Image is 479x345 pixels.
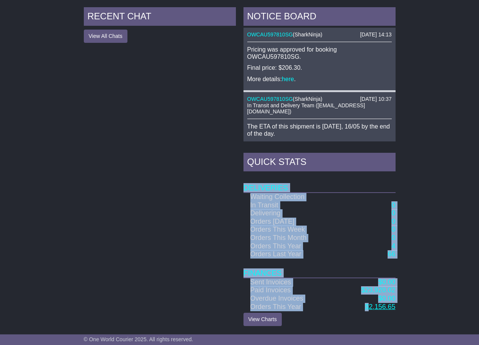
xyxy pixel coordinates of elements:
[84,30,127,43] button: View All Chats
[243,173,396,193] td: Deliveries
[382,295,395,302] span: 0.00
[365,303,395,310] a: $2,156.65
[247,31,293,38] a: OWCAU597810SG
[243,295,336,303] td: Overdue Invoices
[243,218,336,226] td: Orders [DATE]
[243,201,336,210] td: In Transit
[365,286,395,294] span: 23,920.02
[243,7,396,28] div: NOTICE BOARD
[84,336,193,342] span: © One World Courier 2025. All rights reserved.
[282,76,294,82] a: here
[391,234,395,241] a: 0
[247,102,365,115] span: In Transit and Delivery Team ([EMAIL_ADDRESS][DOMAIN_NAME])
[247,123,392,137] p: The ETA of this shipment is [DATE], 16/05 by the end of the day.
[243,278,336,287] td: Sent Invoices
[243,153,396,173] div: Quick Stats
[295,96,320,102] span: SharkNinja
[247,64,392,71] p: Final price: $206.30.
[382,278,395,286] span: 0.00
[243,226,336,234] td: Orders This Week
[360,31,391,38] div: [DATE] 14:13
[369,303,395,310] span: 2,156.65
[247,96,293,102] a: OWCAU597810SG
[361,286,395,294] a: $23,920.02
[391,218,395,225] a: 0
[391,209,395,217] a: 0
[247,96,392,102] div: ( )
[243,250,336,259] td: Orders Last Year
[243,313,282,326] a: View Charts
[391,201,395,209] a: 0
[360,96,391,102] div: [DATE] 10:37
[295,31,320,38] span: SharkNinja
[391,226,395,233] a: 0
[247,46,392,60] p: Pricing was approved for booking OWCAU597810SG.
[243,242,336,251] td: Orders This Year
[378,295,395,302] a: $0.00
[247,31,392,38] div: ( )
[391,242,395,250] a: 4
[243,286,336,295] td: Paid Invoices
[243,209,336,218] td: Delivering
[243,193,336,201] td: Waiting Collection
[388,250,395,258] a: 66
[247,141,392,149] p: -[PERSON_NAME]
[84,7,236,28] div: RECENT CHAT
[243,234,336,242] td: Orders This Month
[243,259,396,278] td: Finances
[378,278,395,286] a: $0.00
[243,303,336,311] td: Orders This Year
[247,75,392,83] p: More details: .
